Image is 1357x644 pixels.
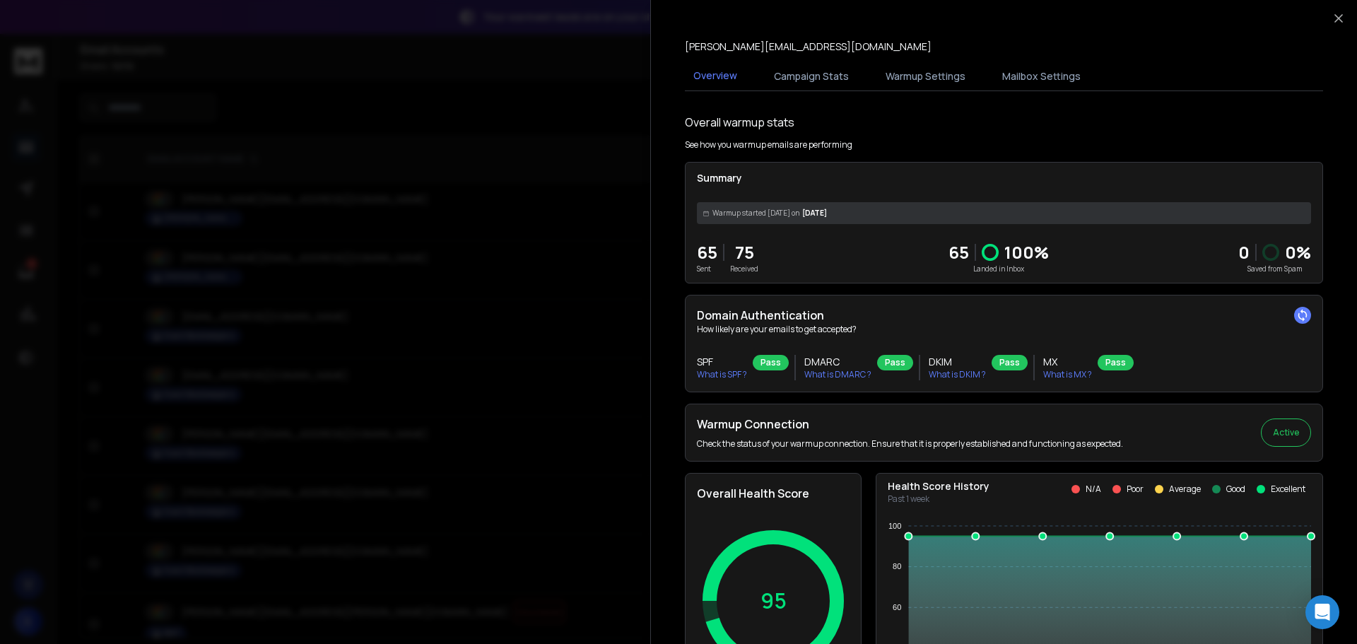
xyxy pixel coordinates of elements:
[697,438,1123,450] p: Check the status of your warmup connection. Ensure that it is properly established and functionin...
[929,369,986,380] p: What is DKIM ?
[685,139,852,151] p: See how you warmup emails are performing
[948,241,969,264] p: 65
[929,355,986,369] h3: DKIM
[804,369,871,380] p: What is DMARC ?
[765,61,857,92] button: Campaign Stats
[730,264,758,274] p: Received
[1043,369,1092,380] p: What is MX ?
[1043,355,1092,369] h3: MX
[1261,418,1311,447] button: Active
[1238,240,1250,264] strong: 0
[992,355,1028,370] div: Pass
[1271,484,1305,495] p: Excellent
[1127,484,1144,495] p: Poor
[697,171,1311,185] p: Summary
[1285,241,1311,264] p: 0 %
[697,324,1311,335] p: How likely are your emails to get accepted?
[1238,264,1311,274] p: Saved from Spam
[877,355,913,370] div: Pass
[1226,484,1245,495] p: Good
[877,61,974,92] button: Warmup Settings
[888,493,989,505] p: Past 1 week
[888,479,989,493] p: Health Score History
[888,522,901,530] tspan: 100
[712,208,799,218] span: Warmup started [DATE] on
[804,355,871,369] h3: DMARC
[697,355,747,369] h3: SPF
[730,241,758,264] p: 75
[685,60,746,93] button: Overview
[753,355,789,370] div: Pass
[760,588,787,614] p: 95
[697,264,717,274] p: Sent
[948,264,1049,274] p: Landed in Inbox
[697,202,1311,224] div: [DATE]
[994,61,1089,92] button: Mailbox Settings
[1169,484,1201,495] p: Average
[893,562,901,570] tspan: 80
[697,416,1123,433] h2: Warmup Connection
[1305,595,1339,629] div: Open Intercom Messenger
[685,114,794,131] h1: Overall warmup stats
[1004,241,1049,264] p: 100 %
[697,485,850,502] h2: Overall Health Score
[697,241,717,264] p: 65
[1098,355,1134,370] div: Pass
[697,369,747,380] p: What is SPF ?
[685,40,932,54] p: [PERSON_NAME][EMAIL_ADDRESS][DOMAIN_NAME]
[1086,484,1101,495] p: N/A
[893,603,901,611] tspan: 60
[697,307,1311,324] h2: Domain Authentication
